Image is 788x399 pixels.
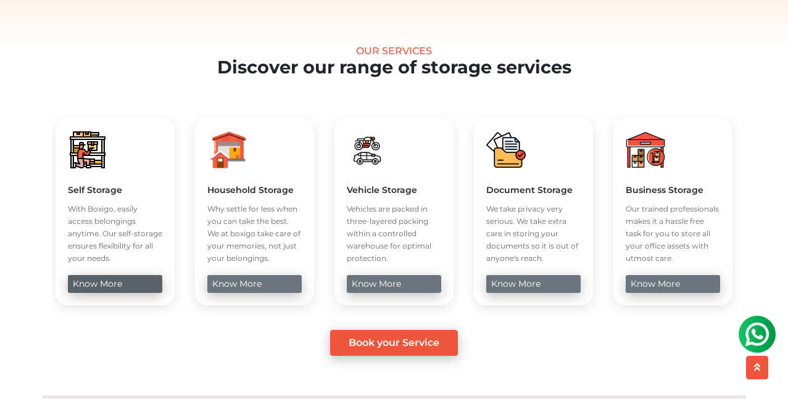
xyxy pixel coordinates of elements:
[347,203,441,265] p: Vehicles are packed in three-layered packing within a controlled warehouse for optimal protection.
[31,45,757,57] div: Our Services
[68,203,162,265] p: With Boxigo, easily access belongings anytime. Our self-storage ensures flexibility for all your ...
[68,184,162,195] h5: Self Storage
[68,275,162,293] a: know more
[486,275,581,293] a: know more
[330,330,458,356] a: Book your Service
[207,130,247,170] img: boxigo_packers_and_movers_huge_savings
[626,203,720,265] p: Our trained professionals makes it a hassle free task for you to store all your office assets wit...
[626,184,720,195] h5: Business Storage
[207,184,302,195] h5: Household Storage
[626,130,665,170] img: boxigo_packers_and_movers_huge_savings
[12,12,37,37] img: whatsapp-icon.svg
[207,203,302,265] p: Why settle for less when you can take the best. We at boxigo take care of your memories, not just...
[486,184,581,195] h5: Document Storage
[31,57,757,78] h2: Discover our range of storage services
[486,203,581,265] p: We take privacy very serious. We take extra care in storing your documents so it is out of anyone...
[347,184,441,195] h5: Vehicle Storage
[347,130,386,170] img: boxigo_packers_and_movers_huge_savings
[626,275,720,293] a: know more
[207,275,302,293] a: know more
[486,130,526,170] img: boxigo_packers_and_movers_huge_savings
[347,275,441,293] a: know more
[746,356,768,379] button: scroll up
[68,130,107,170] img: boxigo_packers_and_movers_huge_savings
